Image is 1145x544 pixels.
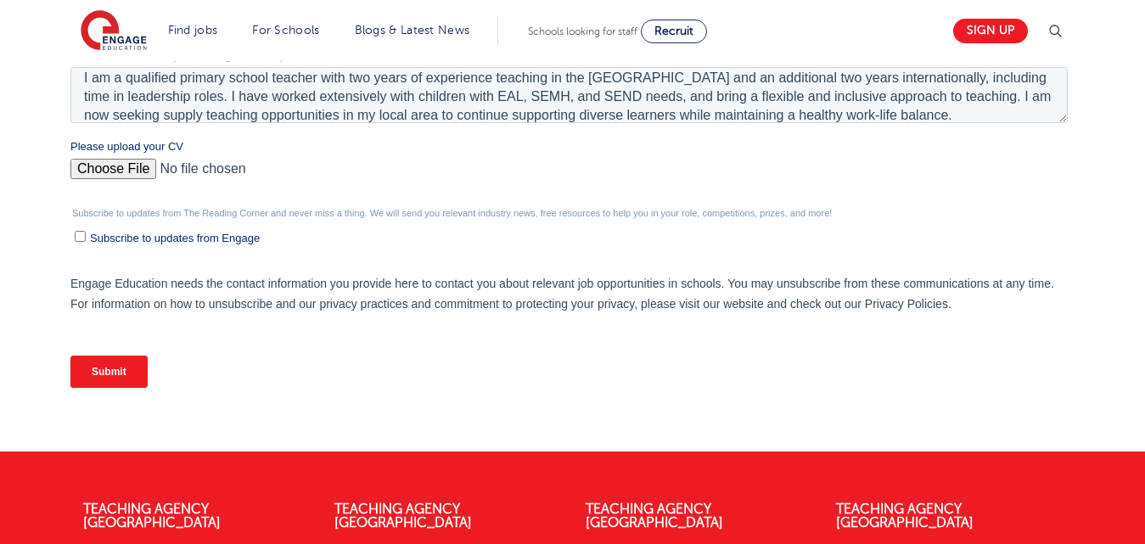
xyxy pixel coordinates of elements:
[355,24,470,36] a: Blogs & Latest News
[641,20,707,43] a: Recruit
[168,24,218,36] a: Find jobs
[836,502,974,530] a: Teaching Agency [GEOGRAPHIC_DATA]
[252,24,319,36] a: For Schools
[586,502,723,530] a: Teaching Agency [GEOGRAPHIC_DATA]
[502,56,998,90] input: *Contact Number
[654,25,693,37] span: Recruit
[528,25,637,37] span: Schools looking for staff
[81,10,147,53] img: Engage Education
[334,502,472,530] a: Teaching Agency [GEOGRAPHIC_DATA]
[502,3,998,37] input: *Last name
[953,19,1028,43] a: Sign up
[83,502,221,530] a: Teaching Agency [GEOGRAPHIC_DATA]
